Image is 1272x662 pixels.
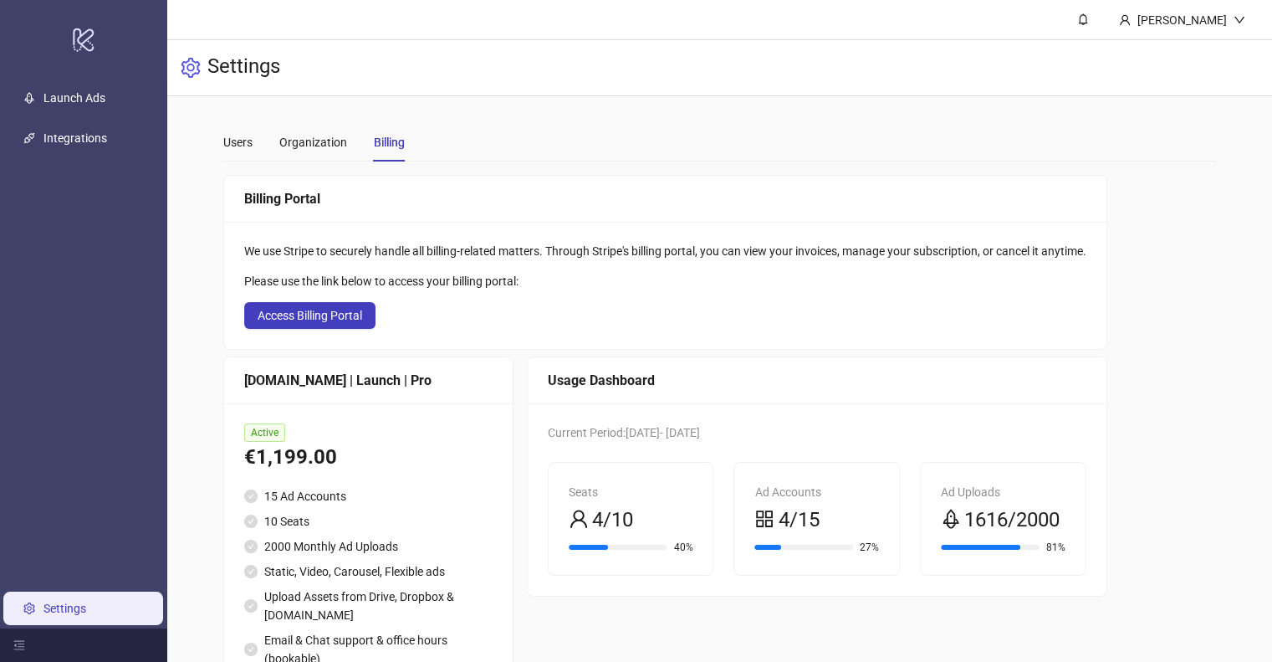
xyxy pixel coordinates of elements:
span: Active [244,423,285,442]
span: 27% [860,542,879,552]
div: We use Stripe to securely handle all billing-related matters. Through Stripe's billing portal, yo... [244,242,1086,260]
h3: Settings [207,54,280,82]
span: rocket [941,509,961,529]
span: 81% [1046,542,1065,552]
div: [PERSON_NAME] [1131,11,1234,29]
li: Upload Assets from Drive, Dropbox & [DOMAIN_NAME] [244,588,493,624]
a: Integrations [43,131,107,145]
span: user [1119,14,1131,26]
div: €1,199.00 [244,442,493,474]
span: appstore [754,509,774,529]
div: [DOMAIN_NAME] | Launch | Pro [244,370,493,391]
a: Launch Ads [43,91,105,105]
span: check-circle [244,565,258,578]
span: setting [181,58,201,78]
span: 4/15 [778,505,819,536]
span: check-circle [244,540,258,553]
li: Static, Video, Carousel, Flexible ads [244,562,493,581]
div: Billing Portal [244,188,1086,209]
span: 4/10 [592,505,633,536]
div: Billing [374,133,405,151]
div: Organization [279,133,347,151]
span: Current Period: [DATE] - [DATE] [548,426,700,439]
div: Seats [569,483,693,501]
span: check-circle [244,515,258,528]
span: check-circle [244,490,258,503]
span: user [569,509,589,529]
div: Users [223,133,253,151]
span: Access Billing Portal [258,309,362,322]
span: 1616/2000 [964,505,1060,536]
span: bell [1077,13,1089,25]
div: Please use the link below to access your billing portal: [244,272,1086,290]
span: down [1234,14,1245,26]
li: 2000 Monthly Ad Uploads [244,537,493,556]
span: check-circle [244,599,258,613]
button: Access Billing Portal [244,302,375,329]
div: Ad Uploads [941,483,1065,501]
div: Ad Accounts [754,483,879,501]
span: 40% [673,542,692,552]
span: menu-fold [13,639,25,651]
li: 15 Ad Accounts [244,487,493,505]
div: Usage Dashboard [548,370,1086,391]
span: check-circle [244,643,258,656]
li: 10 Seats [244,512,493,531]
a: Settings [43,602,86,615]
